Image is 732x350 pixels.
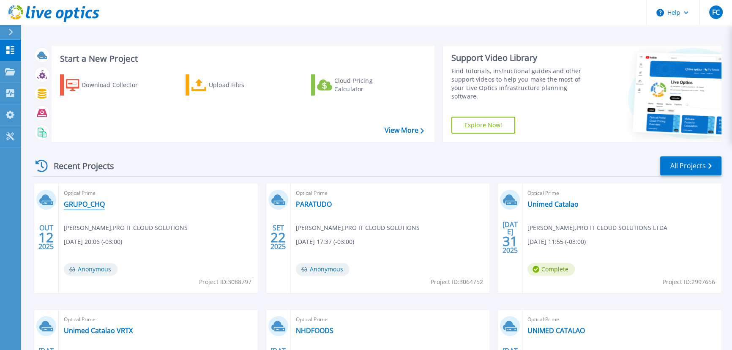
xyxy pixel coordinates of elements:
[527,200,579,208] a: Unimed Catalao
[311,74,405,96] a: Cloud Pricing Calculator
[503,238,518,245] span: 31
[64,315,253,324] span: Optical Prime
[60,74,154,96] a: Download Collector
[527,189,716,198] span: Optical Prime
[199,277,251,287] span: Project ID: 3088797
[527,237,586,246] span: [DATE] 11:55 (-03:00)
[431,277,483,287] span: Project ID: 3064752
[712,9,719,16] span: FC
[38,222,54,253] div: OUT 2025
[296,189,485,198] span: Optical Prime
[296,237,354,246] span: [DATE] 17:37 (-03:00)
[270,234,286,241] span: 22
[64,237,122,246] span: [DATE] 20:06 (-03:00)
[60,54,423,63] h3: Start a New Project
[296,326,333,335] a: NHDFOODS
[527,223,667,232] span: [PERSON_NAME] , PRO IT CLOUD SOLUTIONS LTDA
[451,52,593,63] div: Support Video Library
[82,77,149,93] div: Download Collector
[38,234,54,241] span: 12
[296,315,485,324] span: Optical Prime
[64,263,117,276] span: Anonymous
[296,223,420,232] span: [PERSON_NAME] , PRO IT CLOUD SOLUTIONS
[64,223,188,232] span: [PERSON_NAME] , PRO IT CLOUD SOLUTIONS
[33,156,126,176] div: Recent Projects
[527,315,716,324] span: Optical Prime
[451,67,593,101] div: Find tutorials, instructional guides and other support videos to help you make the most of your L...
[186,74,280,96] a: Upload Files
[527,263,575,276] span: Complete
[527,326,585,335] a: UNIMED CATALAO
[296,200,332,208] a: PARATUDO
[502,222,518,253] div: [DATE] 2025
[384,126,423,134] a: View More
[64,326,133,335] a: Unimed Catalao VRTX
[209,77,276,93] div: Upload Files
[270,222,286,253] div: SET 2025
[334,77,402,93] div: Cloud Pricing Calculator
[451,117,516,134] a: Explore Now!
[296,263,350,276] span: Anonymous
[660,156,721,175] a: All Projects
[64,200,105,208] a: GRUPO_CHQ
[663,277,715,287] span: Project ID: 2997656
[64,189,253,198] span: Optical Prime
